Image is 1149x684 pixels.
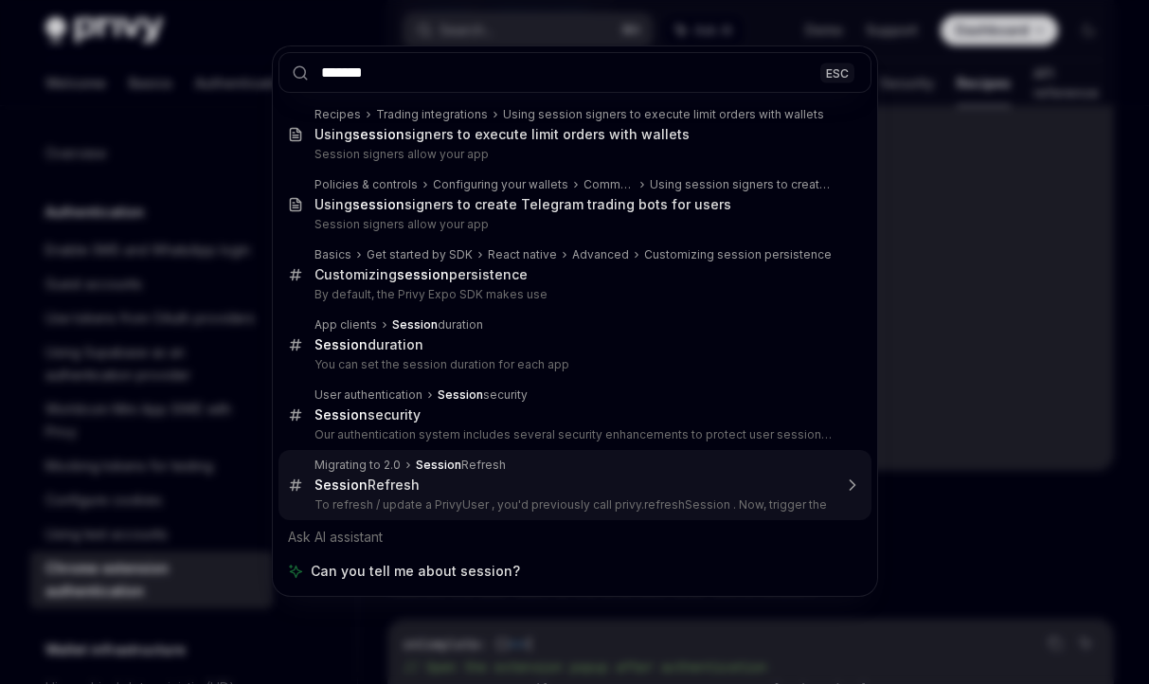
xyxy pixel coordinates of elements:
[503,107,824,122] div: Using session signers to execute limit orders with wallets
[376,107,488,122] div: Trading integrations
[314,387,422,403] div: User authentication
[311,562,520,581] span: Can you tell me about session?
[314,217,832,232] p: Session signers allow your app
[314,196,731,213] div: Using signers to create Telegram trading bots for users
[314,287,832,302] p: By default, the Privy Expo SDK makes use
[314,126,690,143] div: Using signers to execute limit orders with wallets
[416,458,506,473] div: Refresh
[488,247,557,262] div: React native
[314,406,421,423] div: security
[352,196,404,212] b: session
[392,317,483,333] div: duration
[438,387,528,403] div: security
[314,477,368,493] b: Session
[438,387,483,402] b: Session
[314,247,351,262] div: Basics
[314,177,418,192] div: Policies & controls
[314,317,377,333] div: App clients
[314,336,368,352] b: Session
[397,266,449,282] b: session
[314,406,368,423] b: Session
[314,458,401,473] div: Migrating to 2.0
[820,63,854,82] div: ESC
[367,247,473,262] div: Get started by SDK
[314,147,832,162] p: Session signers allow your app
[314,107,361,122] div: Recipes
[314,336,423,353] div: duration
[314,427,832,442] p: Our authentication system includes several security enhancements to protect user sessions. When usi
[314,266,528,283] div: Customizing persistence
[278,520,871,554] div: Ask AI assistant
[352,126,404,142] b: session
[416,458,461,472] b: Session
[650,177,831,192] div: Using session signers to create Telegram trading bots for users
[644,247,832,262] div: Customizing session persistence
[392,317,438,332] b: Session
[314,357,832,372] p: You can set the session duration for each app
[314,477,420,494] div: Refresh
[314,497,832,513] p: To refresh / update a PrivyUser , you'd previously call privy.refreshSession . Now, trigger the
[433,177,568,192] div: Configuring your wallets
[572,247,629,262] div: Advanced
[583,177,636,192] div: Common use cases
